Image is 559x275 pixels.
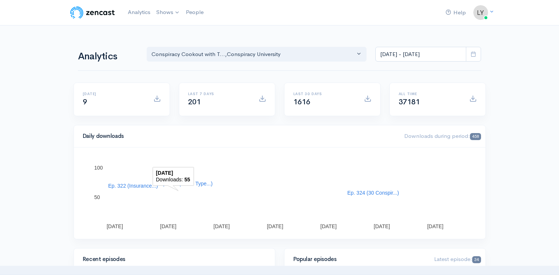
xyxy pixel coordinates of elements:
text: 50 [94,194,100,200]
span: Downloads during period: [404,132,481,139]
h1: Analytics [78,51,138,62]
text: Ep. 324 (30 Conspir...) [347,190,399,196]
button: Conspiracy Cookout with T..., Conspiracy University [147,47,367,62]
img: ZenCast Logo [69,5,116,20]
svg: A chart. [83,156,477,230]
h6: Last 7 days [188,92,250,96]
text: 55 [184,177,190,182]
text: [DATE] [106,223,123,229]
text: [DATE] [160,223,176,229]
h6: Last 30 days [293,92,355,96]
h4: Popular episodes [293,256,426,262]
span: 9 [83,97,87,107]
a: People [183,4,207,20]
span: 201 [188,97,201,107]
a: Help [443,5,469,21]
span: 1616 [293,97,310,107]
text: 100 [94,165,103,171]
span: Latest episode: [434,255,481,262]
h4: Recent episodes [83,256,262,262]
a: Shows [153,4,183,21]
img: ... [473,5,488,20]
text: [DATE] [374,223,390,229]
span: 37181 [399,97,420,107]
span: 34 [472,256,481,263]
div: Conspiracy Cookout with T... , Conspiracy University [151,50,355,59]
iframe: gist-messenger-bubble-iframe [534,250,552,268]
text: Ep. 322 (Insurance...) [108,183,158,189]
text: [DATE] [320,223,337,229]
a: Analytics [125,4,153,20]
text: [DATE] [427,223,443,229]
text: [DATE] [267,223,283,229]
input: analytics date range selector [375,47,466,62]
h4: Daily downloads [83,133,396,139]
text: Ep. 323 (Blood Type...) [160,181,212,187]
text: Downloads: [156,177,183,182]
h6: [DATE] [83,92,144,96]
span: 458 [470,133,481,140]
h6: All time [399,92,460,96]
text: [DATE] [213,223,229,229]
text: [DATE] [156,170,173,176]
